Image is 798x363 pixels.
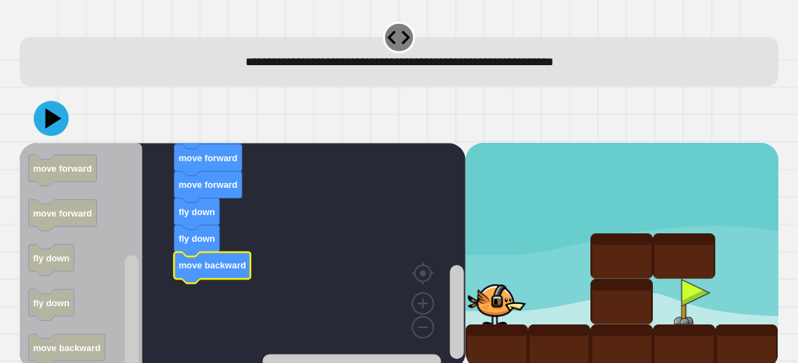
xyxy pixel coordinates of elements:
text: fly down [179,233,215,244]
text: move forward [179,153,238,163]
text: move forward [34,163,93,174]
text: fly down [179,207,215,217]
text: move backward [34,343,101,353]
text: move backward [179,260,246,270]
text: fly down [34,298,70,308]
text: fly down [34,253,70,263]
text: move forward [179,179,238,190]
text: move forward [34,208,93,219]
